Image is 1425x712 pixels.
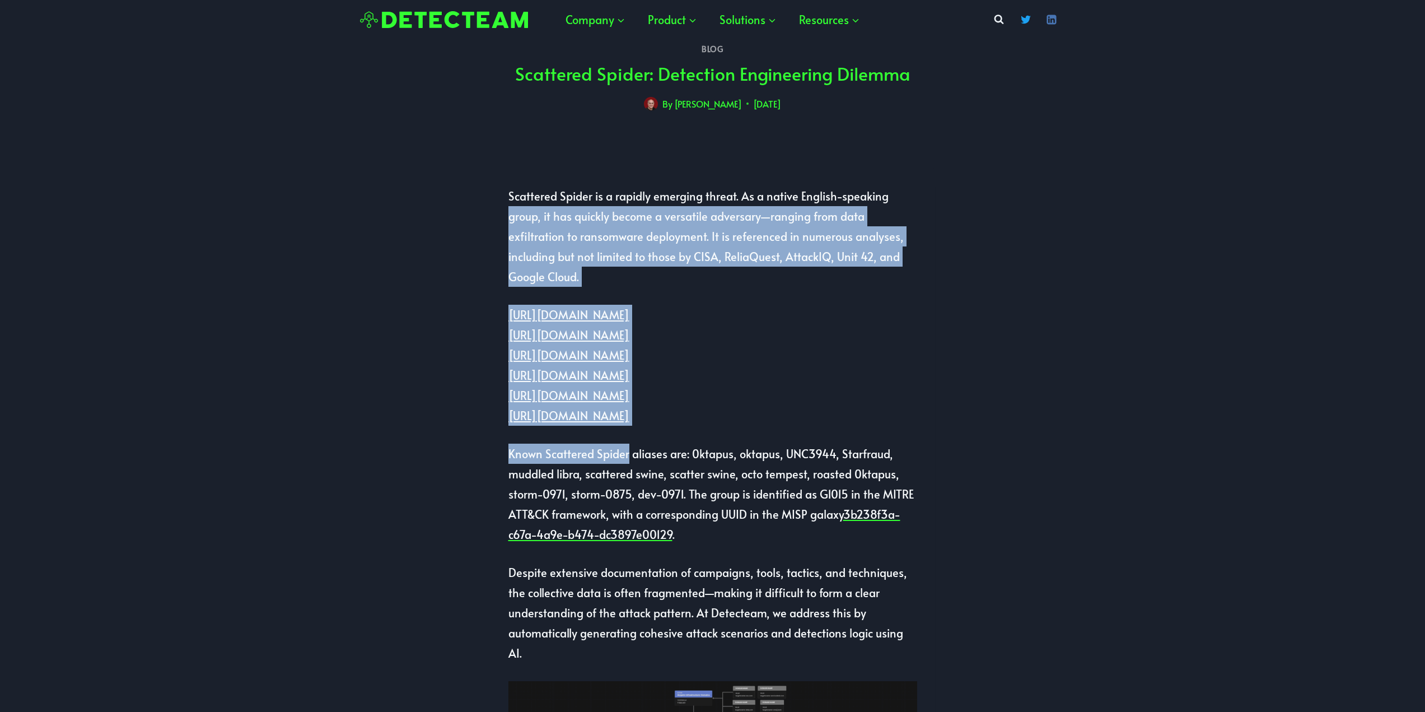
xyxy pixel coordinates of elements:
a: [URL][DOMAIN_NAME] [508,347,629,363]
a: Author image [644,97,658,111]
h1: Scattered Spider: Detection Engineering Dilemma [515,60,910,87]
a: Twitter [1015,8,1037,31]
nav: Primary [554,3,871,36]
button: Child menu of Product [637,3,708,36]
button: Child menu of Resources [788,3,871,36]
button: Child menu of Solutions [708,3,788,36]
img: Detecteam [360,11,528,29]
a: [URL][DOMAIN_NAME] [508,327,629,343]
time: [DATE] [753,96,781,112]
span: By [662,96,672,112]
a: [URL][DOMAIN_NAME] [508,388,629,403]
p: Scattered Spider is a rapidly emerging threat. As a native English-speaking group, it has quickly... [508,186,917,287]
a: [PERSON_NAME] [674,97,742,110]
p: Despite extensive documentation of campaigns, tools, tactics, and techniques, the collective data... [508,562,917,663]
a: [URL][DOMAIN_NAME] [508,408,629,424]
a: Linkedin [1040,8,1063,31]
button: Child menu of Company [554,3,637,36]
img: Avatar photo [644,97,658,111]
p: Known Scattered Spider aliases are: 0ktapus, oktapus, UNC3944, Starfraud, muddled libra, scattere... [508,444,917,545]
a: [URL][DOMAIN_NAME] [508,307,629,323]
a: [URL][DOMAIN_NAME] [508,367,629,383]
button: View Search Form [989,10,1009,30]
a: Blog [702,44,723,54]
